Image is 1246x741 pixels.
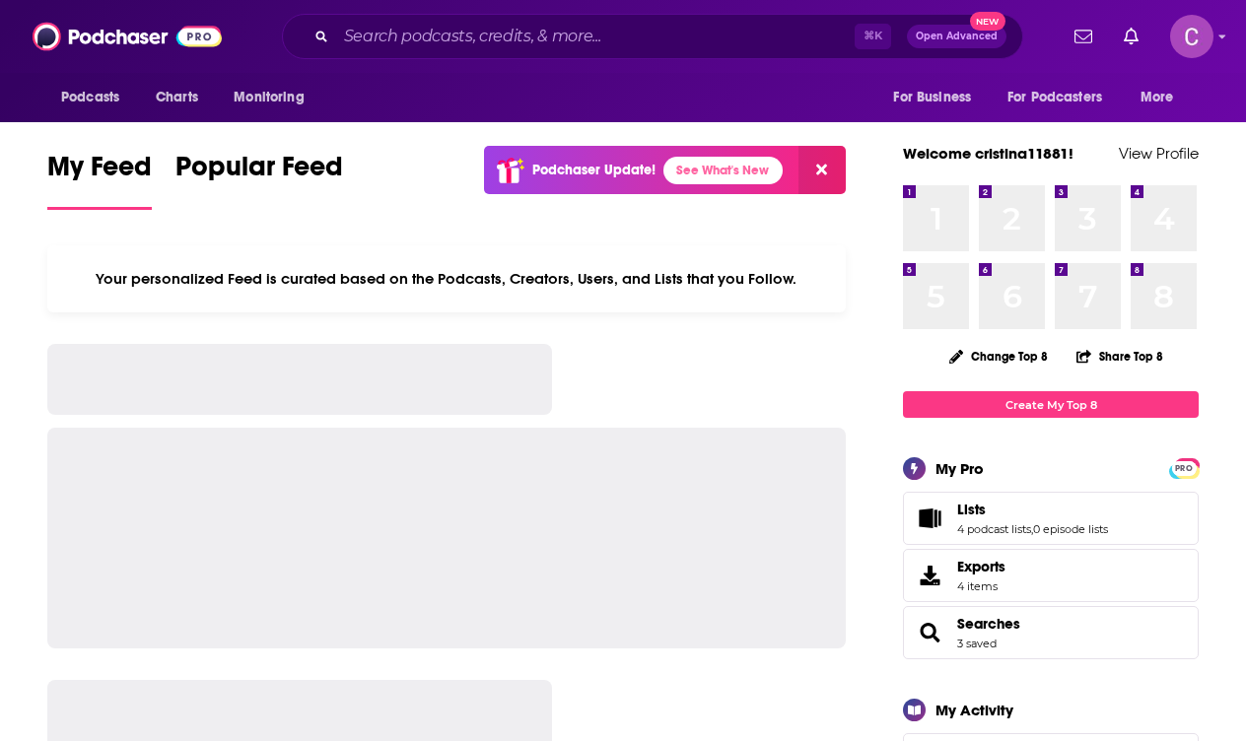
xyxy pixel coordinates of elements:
button: open menu [1127,79,1199,116]
a: Show notifications dropdown [1067,20,1100,53]
span: More [1141,84,1174,111]
a: Show notifications dropdown [1116,20,1146,53]
a: 0 episode lists [1033,522,1108,536]
a: Charts [143,79,210,116]
span: Exports [910,562,949,589]
div: My Activity [935,701,1013,719]
p: Podchaser Update! [532,162,656,178]
span: 4 items [957,579,1005,593]
a: Lists [910,505,949,532]
a: Create My Top 8 [903,391,1199,418]
button: open menu [220,79,329,116]
span: , [1031,522,1033,536]
a: Welcome cristina11881! [903,144,1073,163]
a: 3 saved [957,637,997,650]
img: Podchaser - Follow, Share and Rate Podcasts [33,18,222,55]
div: My Pro [935,459,984,478]
button: Change Top 8 [937,344,1060,369]
span: Exports [957,558,1005,575]
button: Share Top 8 [1075,337,1164,375]
a: 4 podcast lists [957,522,1031,536]
a: View Profile [1119,144,1199,163]
button: Open AdvancedNew [907,25,1006,48]
span: PRO [1172,461,1196,476]
div: Your personalized Feed is curated based on the Podcasts, Creators, Users, and Lists that you Follow. [47,245,846,312]
a: Lists [957,501,1108,518]
a: PRO [1172,460,1196,475]
span: ⌘ K [855,24,891,49]
span: Charts [156,84,198,111]
a: Searches [957,615,1020,633]
button: open menu [995,79,1131,116]
a: My Feed [47,150,152,210]
a: Searches [910,619,949,646]
div: Search podcasts, credits, & more... [282,14,1023,59]
a: Popular Feed [175,150,343,210]
span: For Business [893,84,971,111]
input: Search podcasts, credits, & more... [336,21,855,52]
a: See What's New [663,157,783,184]
button: open menu [47,79,145,116]
span: Lists [903,492,1199,545]
span: Searches [903,606,1199,659]
span: For Podcasters [1007,84,1102,111]
button: Show profile menu [1170,15,1213,58]
span: Open Advanced [916,32,998,41]
a: Exports [903,549,1199,602]
span: Podcasts [61,84,119,111]
span: Popular Feed [175,150,343,195]
img: User Profile [1170,15,1213,58]
span: Lists [957,501,986,518]
span: New [970,12,1005,31]
span: Monitoring [234,84,304,111]
span: My Feed [47,150,152,195]
button: open menu [879,79,996,116]
span: Logged in as cristina11881 [1170,15,1213,58]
